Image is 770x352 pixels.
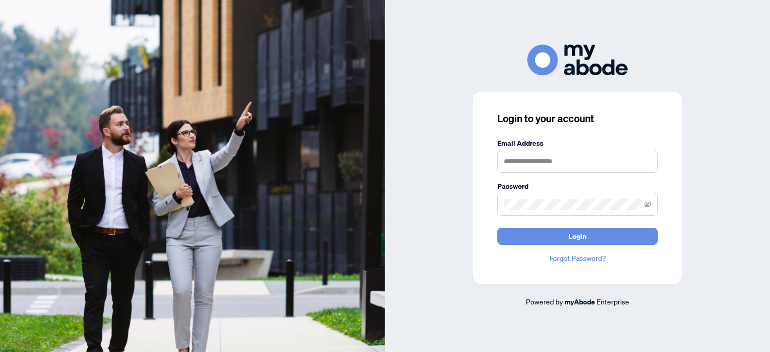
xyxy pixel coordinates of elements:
[497,112,658,126] h3: Login to your account
[568,228,587,244] span: Login
[564,296,595,307] a: myAbode
[597,297,629,306] span: Enterprise
[527,45,628,75] img: ma-logo
[497,138,658,149] label: Email Address
[644,201,651,208] span: eye-invisible
[497,228,658,245] button: Login
[497,181,658,192] label: Password
[497,253,658,264] a: Forgot Password?
[526,297,563,306] span: Powered by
